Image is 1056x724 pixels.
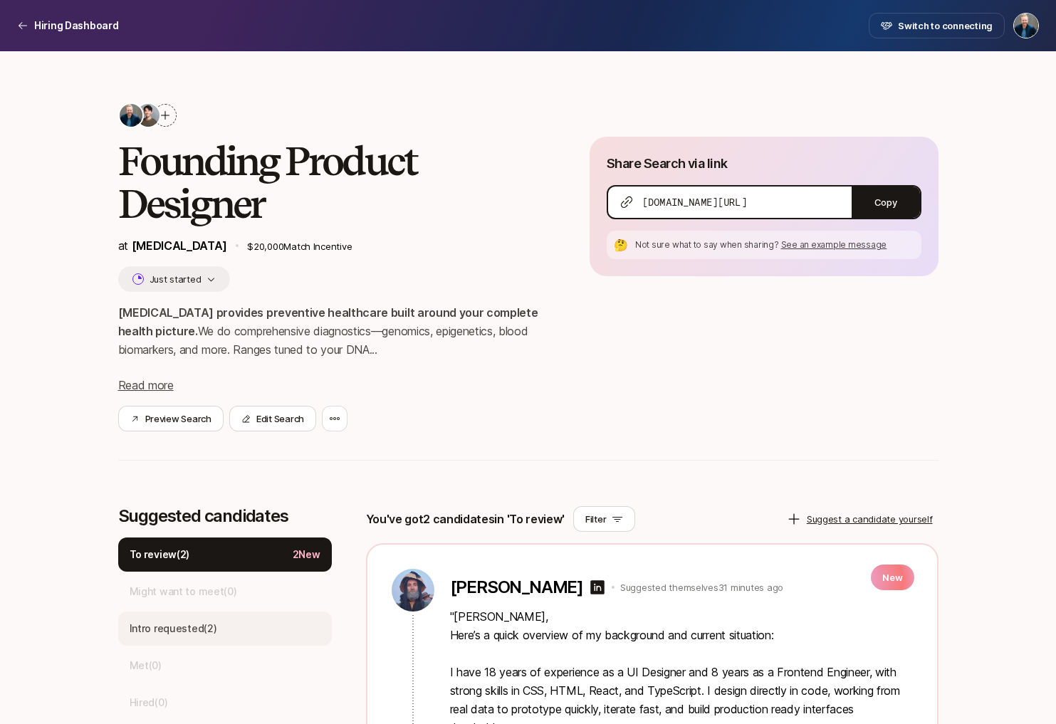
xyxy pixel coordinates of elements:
img: 8db1af2b_c97c_49d4_acbd_538b0e5cc745.jpg [392,569,434,612]
div: 🤔 [612,236,629,253]
p: Met ( 0 ) [130,657,162,674]
p: [PERSON_NAME] [450,577,583,597]
span: [MEDICAL_DATA] [132,238,228,253]
p: Hired ( 0 ) [130,694,168,711]
p: New [871,565,914,590]
h2: Founding Product Designer [118,140,544,225]
button: Sagan Schultz [1013,13,1039,38]
button: Just started [118,266,231,292]
p: Not sure what to say when sharing? [635,238,916,251]
p: We do comprehensive diagnostics—genomics, epigenetics, blood biomarkers, and more. Ranges tuned t... [118,303,544,359]
img: ACg8ocLBQzhvHPWkBiAPnRlRV1m5rfT8VCpvLNjRCKnQzlOx1sWIVRQ=s160-c [137,104,160,127]
p: Suggested candidates [118,506,332,526]
img: Sagan Schultz [1014,14,1038,38]
p: $20,000 Match Incentive [247,239,544,253]
p: Might want to meet ( 0 ) [130,583,237,600]
p: You've got 2 candidates in 'To review' [366,510,565,528]
button: Switch to connecting [869,13,1005,38]
span: Read more [118,378,174,392]
p: To review ( 2 ) [130,546,190,563]
span: [DOMAIN_NAME][URL] [642,195,747,209]
img: ACg8ocLS2l1zMprXYdipp7mfi5ZAPgYYEnnfB-SEFN0Ix-QHc6UIcGI=s160-c [120,104,142,127]
button: Preview Search [118,406,224,431]
p: Intro requested ( 2 ) [130,620,217,637]
p: at [118,236,228,255]
button: Copy [852,187,920,218]
p: Share Search via link [607,154,728,174]
p: Hiring Dashboard [34,17,119,34]
span: See an example message [781,239,887,250]
strong: [MEDICAL_DATA] provides preventive healthcare built around your complete health picture. [118,305,541,338]
p: Suggest a candidate yourself [807,512,933,526]
button: Edit Search [229,406,316,431]
span: Switch to connecting [898,19,993,33]
p: 2 New [293,546,320,563]
button: Filter [573,506,635,532]
p: Suggested themselves 31 minutes ago [620,580,783,594]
